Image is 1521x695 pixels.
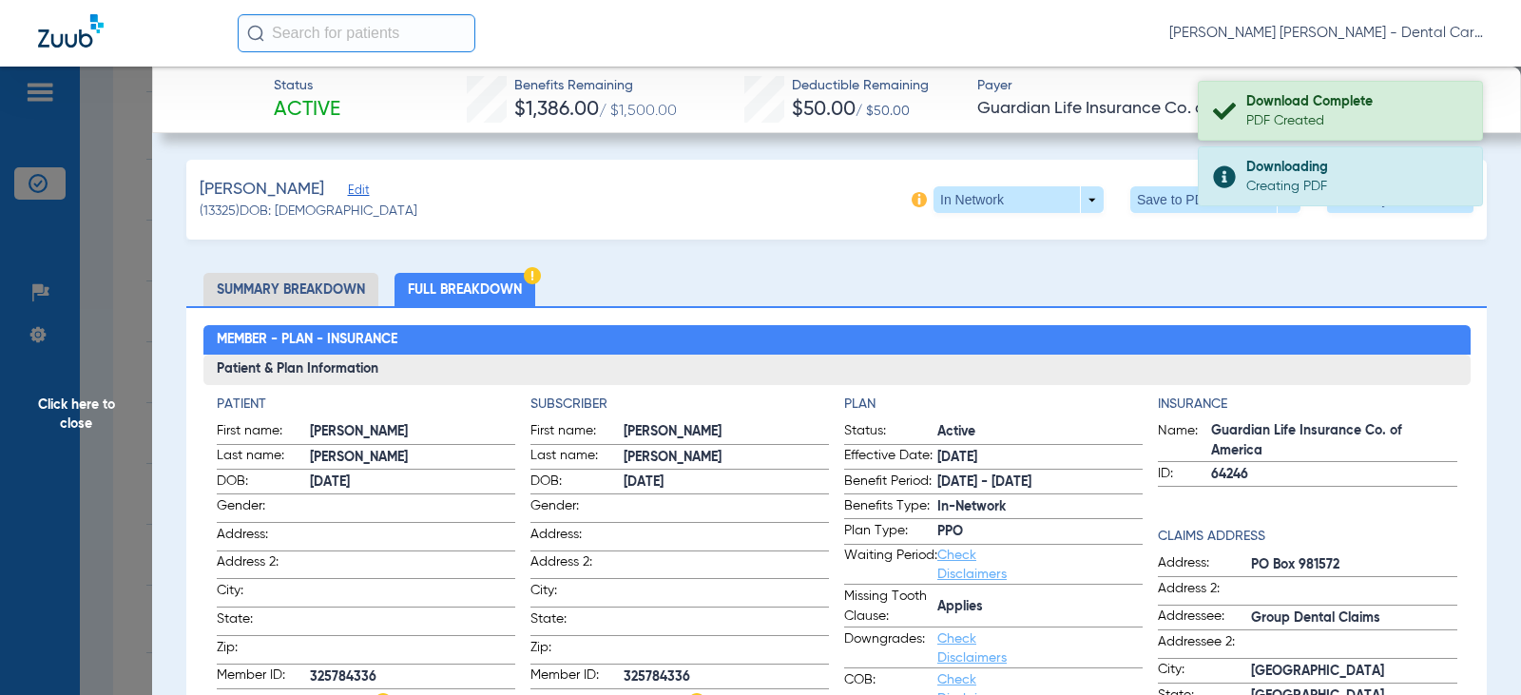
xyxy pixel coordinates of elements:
[217,446,310,469] span: Last name:
[624,667,829,687] span: 325784336
[310,473,515,492] span: [DATE]
[530,446,624,469] span: Last name:
[1130,186,1300,213] button: Save to PDF
[1158,553,1251,576] span: Address:
[937,473,1143,492] span: [DATE] - [DATE]
[514,76,677,96] span: Benefits Remaining
[856,105,910,118] span: / $50.00
[937,422,1143,442] span: Active
[792,100,856,120] span: $50.00
[937,448,1143,468] span: [DATE]
[844,546,937,584] span: Waiting Period:
[1158,464,1211,487] span: ID:
[937,597,1143,617] span: Applies
[530,472,624,494] span: DOB:
[624,473,829,492] span: [DATE]
[844,496,937,519] span: Benefits Type:
[530,552,624,578] span: Address 2:
[514,100,599,120] span: $1,386.00
[1158,395,1456,415] h4: Insurance
[310,448,515,468] span: [PERSON_NAME]
[792,76,929,96] span: Deductible Remaining
[1251,608,1456,628] span: Group Dental Claims
[1158,421,1211,461] span: Name:
[200,202,417,222] span: (13325) DOB: [DEMOGRAPHIC_DATA]
[530,496,624,522] span: Gender:
[844,629,937,667] span: Downgrades:
[530,638,624,664] span: Zip:
[217,638,310,664] span: Zip:
[395,273,535,306] li: Full Breakdown
[217,496,310,522] span: Gender:
[203,325,1471,356] h2: Member - Plan - Insurance
[844,587,937,627] span: Missing Tooth Clause:
[530,525,624,550] span: Address:
[524,267,541,284] img: Hazard
[38,14,104,48] img: Zuub Logo
[1242,77,1491,97] span: Verified On
[217,395,515,415] h4: Patient
[1251,555,1456,575] span: PO Box 981572
[274,97,340,124] span: Active
[1211,421,1456,461] span: Guardian Life Insurance Co. of America
[937,549,1007,581] a: Check Disclaimers
[217,421,310,444] span: First name:
[310,667,515,687] span: 325784336
[934,186,1104,213] button: In Network
[1246,111,1466,130] div: PDF Created
[937,522,1143,542] span: PPO
[247,25,264,42] img: Search Icon
[1246,158,1466,177] div: Downloading
[348,183,365,202] span: Edit
[217,472,310,494] span: DOB:
[1327,186,1473,213] button: Verify Benefits
[1246,177,1466,196] div: Creating PDF
[217,666,310,688] span: Member ID:
[1169,24,1483,43] span: [PERSON_NAME] [PERSON_NAME] - Dental Care of [PERSON_NAME]
[599,104,677,119] span: / $1,500.00
[624,422,829,442] span: [PERSON_NAME]
[274,76,340,96] span: Status
[1158,660,1251,683] span: City:
[203,355,1471,385] h3: Patient & Plan Information
[1158,607,1251,629] span: Addressee:
[624,448,829,468] span: [PERSON_NAME]
[977,76,1225,96] span: Payer
[937,632,1007,665] a: Check Disclaimers
[844,521,937,544] span: Plan Type:
[238,14,475,52] input: Search for patients
[937,497,1143,517] span: In-Network
[217,581,310,607] span: City:
[310,422,515,442] span: [PERSON_NAME]
[1211,465,1456,485] span: 64246
[844,446,937,469] span: Effective Date:
[1251,662,1456,682] span: [GEOGRAPHIC_DATA]
[217,609,310,635] span: State:
[530,421,624,444] span: First name:
[530,609,624,635] span: State:
[844,472,937,494] span: Benefit Period:
[844,421,937,444] span: Status:
[1158,527,1456,547] h4: Claims Address
[530,581,624,607] span: City:
[1246,92,1466,111] div: Download Complete
[203,273,378,306] li: Summary Breakdown
[1158,579,1251,605] span: Address 2:
[217,552,310,578] span: Address 2:
[530,395,829,415] h4: Subscriber
[844,395,1143,415] h4: Plan
[217,525,310,550] span: Address:
[530,666,624,688] span: Member ID:
[200,178,324,202] span: [PERSON_NAME]
[977,97,1225,121] span: Guardian Life Insurance Co. of America
[912,192,927,207] img: info-icon
[1158,632,1251,658] span: Addressee 2:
